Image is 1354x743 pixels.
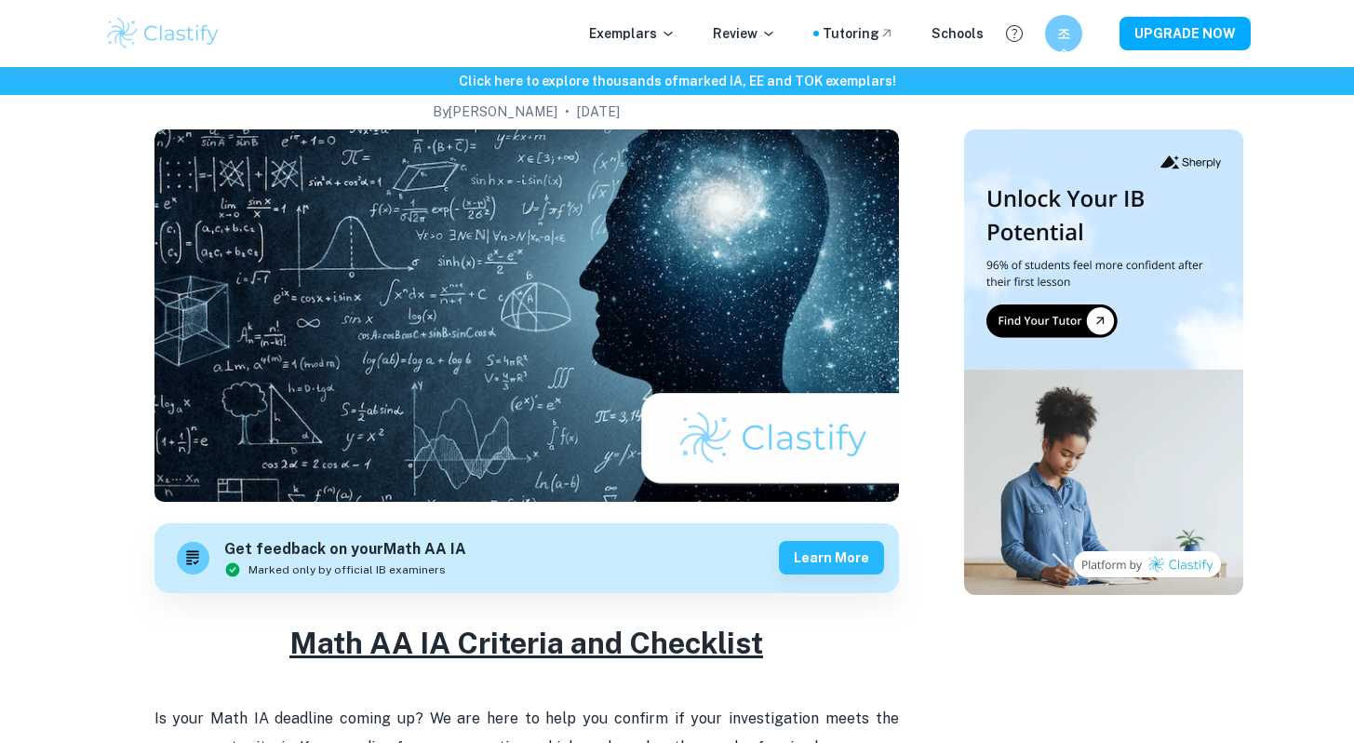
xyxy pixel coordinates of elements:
[154,523,899,593] a: Get feedback on yourMath AA IAMarked only by official IB examinersLearn more
[248,561,446,578] span: Marked only by official IB examiners
[713,23,776,44] p: Review
[1119,17,1251,50] button: UPGRADE NOW
[589,23,676,44] p: Exemplars
[565,101,570,122] p: •
[104,15,222,52] img: Clastify logo
[1052,23,1074,44] h6: 조수
[932,23,984,44] a: Schools
[779,541,884,574] button: Learn more
[433,101,557,122] h2: By [PERSON_NAME]
[154,129,899,502] img: Math AA IA Criteria and Checklist cover image
[577,101,620,122] h2: [DATE]
[999,18,1030,49] button: Help and Feedback
[4,71,1350,91] h6: Click here to explore thousands of marked IA, EE and TOK exemplars !
[224,538,466,561] h6: Get feedback on your Math AA IA
[289,626,763,660] u: Math AA IA Criteria and Checklist
[964,129,1243,595] img: Thumbnail
[823,23,894,44] a: Tutoring
[1045,15,1082,52] button: 조수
